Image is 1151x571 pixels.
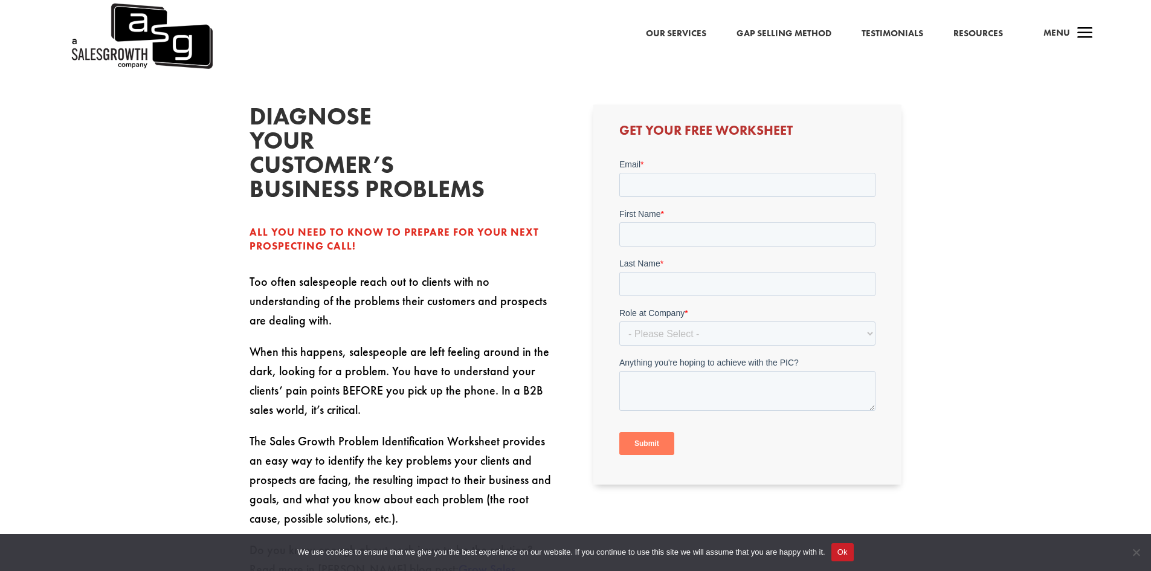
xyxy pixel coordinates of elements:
[646,26,706,42] a: Our Services
[953,26,1003,42] a: Resources
[250,105,431,207] h2: Diagnose your customer’s business problems
[250,272,558,342] p: Too often salespeople reach out to clients with no understanding of the problems their customers ...
[1073,22,1097,46] span: a
[737,26,831,42] a: Gap Selling Method
[250,342,558,431] p: When this happens, salespeople are left feeling around in the dark, looking for a problem. You ha...
[250,431,558,540] p: The Sales Growth Problem Identification Worksheet provides an easy way to identify the key proble...
[1130,546,1142,558] span: No
[250,225,558,254] div: All you need to know to prepare for your next prospecting call!
[831,543,854,561] button: Ok
[619,158,875,465] iframe: Form 0
[1043,27,1070,39] span: Menu
[297,546,825,558] span: We use cookies to ensure that we give you the best experience on our website. If you continue to ...
[862,26,923,42] a: Testimonials
[619,124,875,143] h3: Get Your Free Worksheet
